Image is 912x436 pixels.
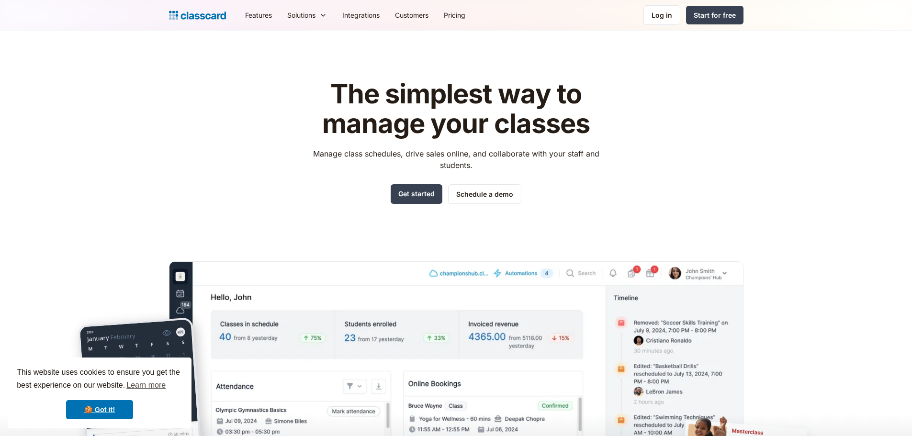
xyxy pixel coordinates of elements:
div: Start for free [694,10,736,20]
p: Manage class schedules, drive sales online, and collaborate with your staff and students. [304,148,608,171]
a: Schedule a demo [448,184,521,204]
a: Pricing [436,4,473,26]
div: Solutions [280,4,335,26]
a: learn more about cookies [125,378,167,392]
a: home [169,9,226,22]
a: Customers [387,4,436,26]
a: Features [237,4,280,26]
a: Get started [391,184,442,204]
div: Solutions [287,10,315,20]
a: Start for free [686,6,743,24]
a: Log in [643,5,680,25]
span: This website uses cookies to ensure you get the best experience on our website. [17,367,182,392]
div: Log in [652,10,672,20]
div: cookieconsent [8,358,191,428]
a: Integrations [335,4,387,26]
a: dismiss cookie message [66,400,133,419]
h1: The simplest way to manage your classes [304,79,608,138]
